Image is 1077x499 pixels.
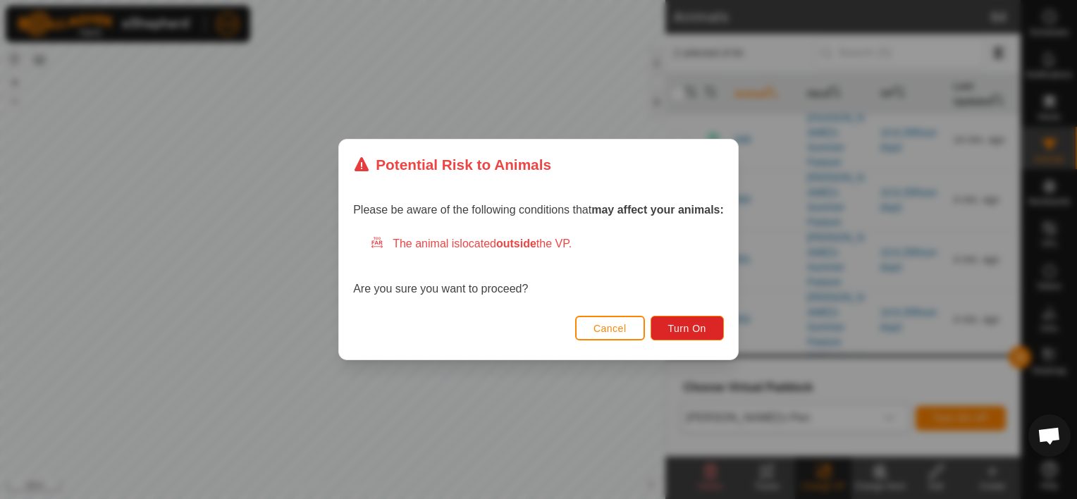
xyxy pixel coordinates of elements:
div: Are you sure you want to proceed? [353,235,724,297]
span: Cancel [593,323,627,334]
span: located the VP. [460,238,572,249]
strong: outside [496,238,536,249]
div: Open chat [1028,414,1071,457]
strong: may affect your animals: [591,204,724,216]
div: Potential Risk to Animals [353,154,551,175]
span: Please be aware of the following conditions that [353,204,724,216]
div: The animal is [370,235,724,252]
button: Cancel [575,316,645,340]
button: Turn On [651,316,724,340]
span: Turn On [668,323,706,334]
